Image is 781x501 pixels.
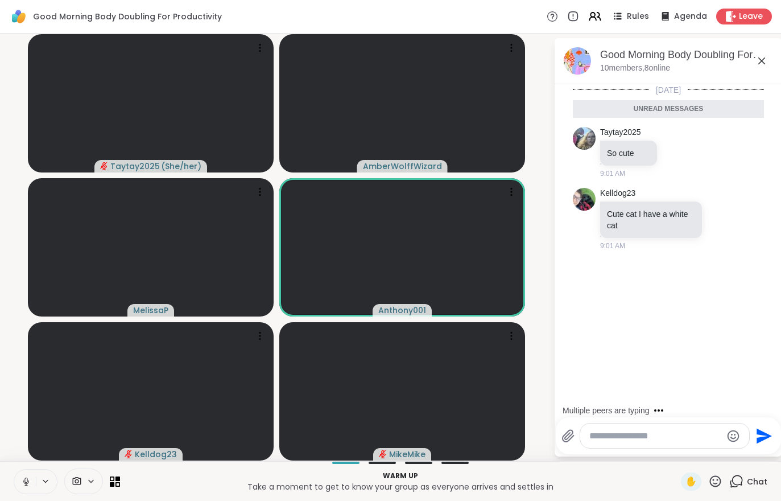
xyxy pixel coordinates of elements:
[600,188,635,199] a: Kelldog23
[607,208,695,231] p: Cute cat I have a white cat
[573,188,596,211] img: https://sharewell-space-live.sfo3.digitaloceanspaces.com/user-generated/f837f3be-89e4-4695-8841-a...
[747,476,767,487] span: Chat
[133,305,168,316] span: MelissaP
[110,161,160,172] span: Taytay2025
[573,100,764,118] div: Unread messages
[379,450,387,458] span: audio-muted
[363,161,442,172] span: AmberWolffWizard
[589,430,722,442] textarea: Type your message
[573,127,596,150] img: https://sharewell-space-live.sfo3.digitaloceanspaces.com/user-generated/fd3fe502-7aaa-4113-b76c-3...
[649,84,688,96] span: [DATE]
[685,475,697,488] span: ✋
[627,11,649,22] span: Rules
[125,450,133,458] span: audio-muted
[33,11,222,22] span: Good Morning Body Doubling For Productivity
[600,169,625,179] span: 9:01 AM
[389,449,425,460] span: MikeMike
[9,7,28,26] img: ShareWell Logomark
[564,47,591,75] img: Good Morning Body Doubling For Productivity, Oct 07
[607,147,650,159] p: So cute
[674,11,707,22] span: Agenda
[127,481,674,492] p: Take a moment to get to know your group as everyone arrives and settles in
[161,161,201,172] span: ( She/her )
[100,162,108,170] span: audio-muted
[600,127,641,138] a: Taytay2025
[600,48,773,62] div: Good Morning Body Doubling For Productivity, [DATE]
[600,63,670,74] p: 10 members, 8 online
[563,405,650,416] div: Multiple peers are typing
[135,449,177,460] span: Kelldog23
[726,429,740,443] button: Emoji picker
[378,305,426,316] span: Anthony001
[127,471,674,481] p: Warm up
[739,11,763,22] span: Leave
[600,241,625,251] span: 9:01 AM
[750,423,775,449] button: Send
